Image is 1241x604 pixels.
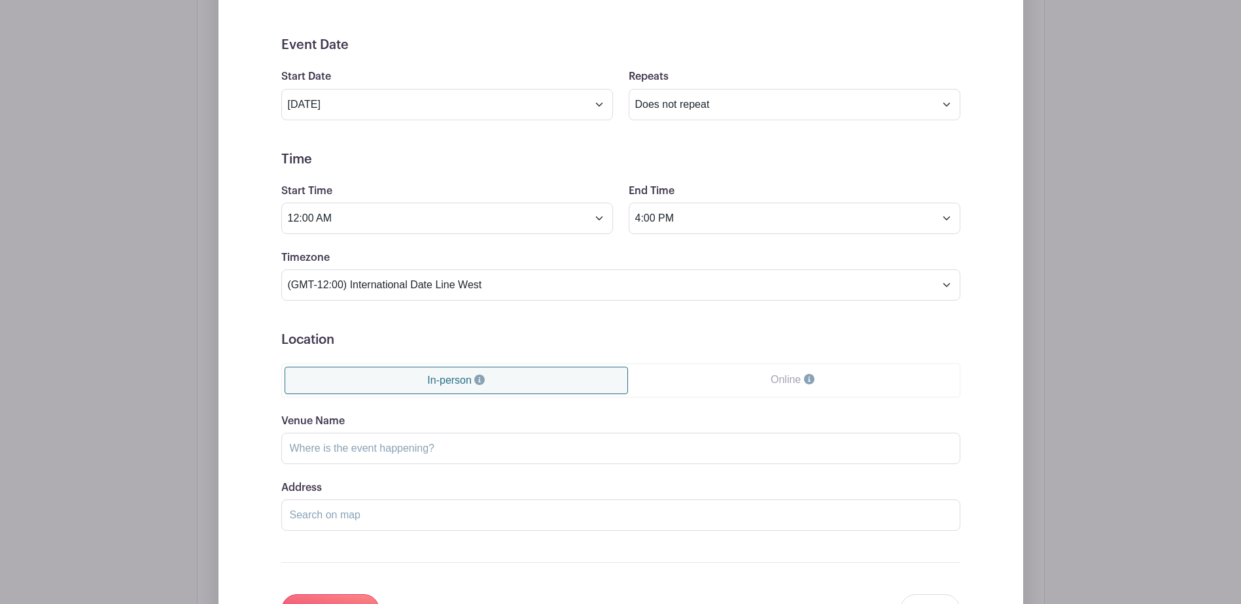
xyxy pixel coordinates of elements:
input: Where is the event happening? [281,433,960,464]
input: Select [629,203,960,234]
label: Venue Name [281,415,345,428]
label: Start Time [281,185,332,197]
label: Address [281,482,322,494]
label: Timezone [281,252,330,264]
input: Select [281,203,613,234]
input: Select [281,89,613,120]
label: End Time [629,185,674,197]
a: Online [628,367,956,393]
input: Search on map [281,499,960,531]
label: Start Date [281,71,331,83]
h5: Time [281,152,960,167]
h5: Location [281,332,960,348]
a: In-person [285,367,629,394]
h5: Event Date [281,37,960,53]
label: Repeats [629,71,669,83]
